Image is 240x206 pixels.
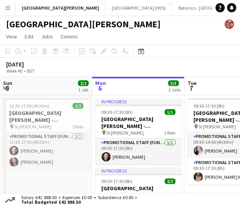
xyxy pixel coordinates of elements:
[187,80,196,86] span: Tue
[95,80,106,86] span: Mon
[78,87,88,93] div: 1 Job
[6,60,52,68] div: [DATE]
[94,84,106,93] span: 6
[3,32,20,42] a: View
[168,80,179,86] span: 3/3
[164,178,175,184] span: 2/2
[95,98,181,105] div: In progress
[2,84,12,93] span: 5
[17,195,139,204] div: Salary £42 888.50 + Expenses £0.00 + Subsistence £0.00 =
[3,110,89,123] h3: [GEOGRAPHIC_DATA][PERSON_NAME] - Fundraising
[22,32,37,42] a: Edit
[57,32,81,42] a: Comms
[3,98,89,169] app-job-card: 12:30-17:00 (4h30m)2/2[GEOGRAPHIC_DATA][PERSON_NAME] - Fundraising St [PERSON_NAME]1 RolePromotio...
[5,68,24,74] span: Week 40
[6,33,17,40] span: View
[41,33,53,40] span: Jobs
[106,0,172,15] button: [GEOGRAPHIC_DATA] (HES)
[3,80,12,86] span: Sun
[6,18,161,30] h1: [GEOGRAPHIC_DATA][PERSON_NAME]
[3,132,89,169] app-card-role: Promotional Staff (Fundraiser)2/212:30-17:00 (4h30m)[PERSON_NAME][PERSON_NAME]
[78,80,89,86] span: 2/2
[106,130,144,136] span: St [PERSON_NAME]
[60,33,78,40] span: Comms
[14,124,52,130] span: St [PERSON_NAME]
[25,33,34,40] span: Edit
[95,168,181,174] div: In progress
[95,98,181,164] app-job-card: In progress09:30-17:30 (8h)1/1[GEOGRAPHIC_DATA][PERSON_NAME] - Fundraising St [PERSON_NAME]1 Role...
[9,103,49,109] span: 12:30-17:00 (4h30m)
[72,103,83,109] span: 2/2
[101,109,133,115] span: 09:30-17:30 (8h)
[164,109,175,115] span: 1/1
[193,103,225,109] span: 09:30-17:30 (8h)
[21,200,137,204] span: Total Budgeted £42 888.50
[16,0,106,15] button: [GEOGRAPHIC_DATA][PERSON_NAME]
[168,87,180,93] div: 2 Jobs
[72,124,83,130] span: 1 Role
[186,84,196,93] span: 7
[101,178,133,184] span: 09:30-17:30 (8h)
[95,138,181,164] app-card-role: Promotional Staff (Fundraiser)1/109:30-17:30 (8h)[PERSON_NAME]
[38,32,56,42] a: Jobs
[198,124,236,130] span: St [PERSON_NAME]
[164,130,175,136] span: 1 Role
[27,68,35,74] div: BST
[225,20,234,29] app-user-avatar: Alyce Paton
[95,116,181,130] h3: [GEOGRAPHIC_DATA][PERSON_NAME] - Fundraising
[95,185,181,199] h3: [GEOGRAPHIC_DATA][PERSON_NAME] - Fundraising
